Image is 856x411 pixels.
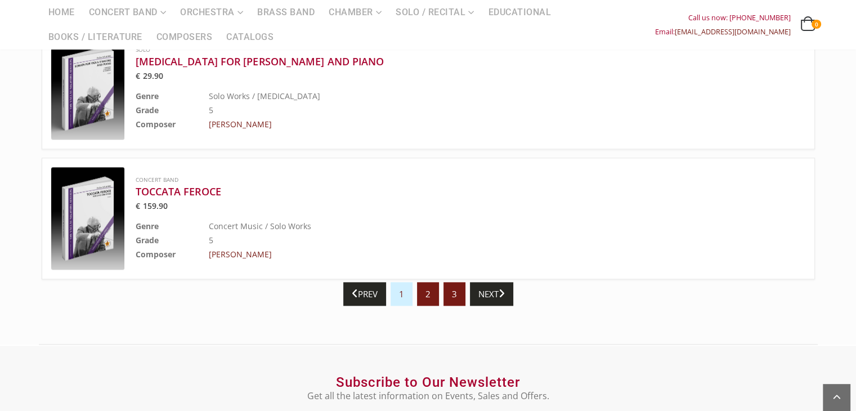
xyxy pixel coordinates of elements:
[391,282,413,306] a: 1
[812,20,821,29] span: 0
[42,25,149,50] a: Books / Literature
[209,233,749,247] td: 5
[136,185,749,198] a: TOCCATA FEROCE
[675,27,791,37] a: [EMAIL_ADDRESS][DOMAIN_NAME]
[209,219,749,233] td: Concert Music / Solo Works
[136,46,150,53] a: Solo
[136,200,168,211] bdi: 159.90
[136,235,159,245] b: Grade
[136,91,159,101] b: Genre
[443,282,465,306] a: 3
[136,55,749,68] a: [MEDICAL_DATA] FOR [PERSON_NAME] AND PIANO
[51,37,124,140] a: Recommended
[209,249,272,260] a: [PERSON_NAME]
[136,200,140,211] span: €
[655,11,791,25] div: Call us now: [PHONE_NUMBER]
[219,25,280,50] a: Catalogs
[470,282,513,306] a: Next
[136,249,176,260] b: Composer
[239,374,617,391] h2: Subscribe to Our Newsletter
[136,70,163,81] bdi: 29.90
[209,103,749,117] td: 5
[136,176,178,184] a: Concert Band
[136,221,159,231] b: Genre
[150,25,219,50] a: Composers
[136,70,140,81] span: €
[136,105,159,115] b: Grade
[209,119,272,129] a: [PERSON_NAME]
[655,25,791,39] div: Email:
[343,282,386,306] a: Prev
[136,119,176,129] b: Composer
[417,282,439,306] span: 2
[209,89,749,103] td: Solo Works / [MEDICAL_DATA]
[239,389,617,403] p: Get all the latest information on Events, Sales and Offers.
